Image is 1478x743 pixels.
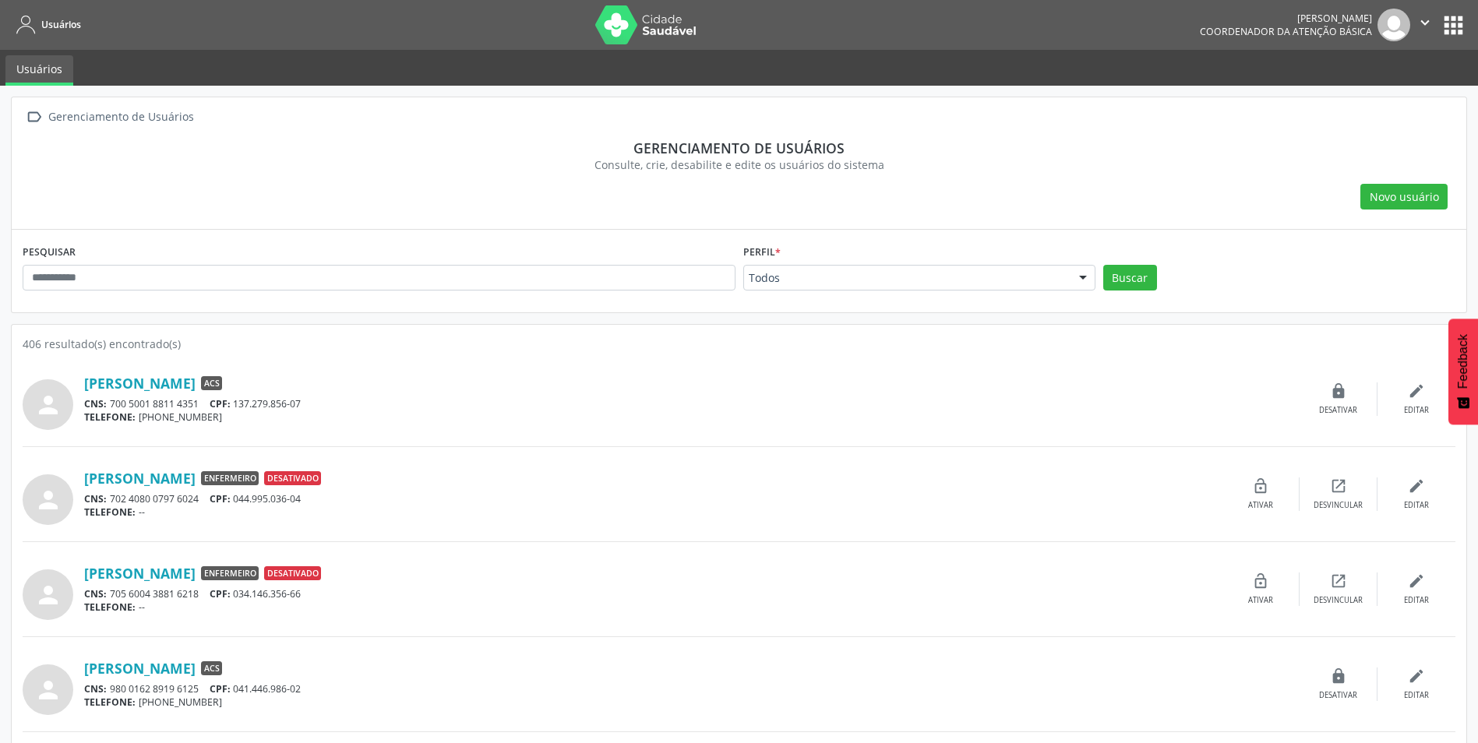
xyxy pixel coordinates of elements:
div: Desvincular [1314,500,1363,511]
i: open_in_new [1330,572,1347,590]
i: edit [1408,477,1425,495]
span: Enfermeiro [201,566,259,580]
div: 406 resultado(s) encontrado(s) [23,336,1455,352]
a: Usuários [11,12,81,37]
i: person [34,581,62,609]
span: Feedback [1456,334,1470,389]
div: 980 0162 8919 6125 041.446.986-02 [84,682,1300,695]
i: lock [1330,667,1347,685]
i: edit [1408,667,1425,685]
div: -- [84,505,1222,519]
span: Desativado [264,471,321,485]
span: Desativado [264,566,321,580]
span: TELEFONE: [84,410,136,424]
div: -- [84,600,1222,614]
div: Desativar [1319,405,1357,416]
div: Editar [1404,690,1429,701]
span: TELEFONE: [84,505,136,519]
span: CPF: [210,682,231,695]
a:  Gerenciamento de Usuários [23,106,196,129]
div: Gerenciamento de usuários [34,139,1444,157]
i: lock [1330,382,1347,400]
div: Editar [1404,500,1429,511]
button:  [1410,9,1440,41]
div: [PHONE_NUMBER] [84,410,1300,424]
i: edit [1408,382,1425,400]
div: Desvincular [1314,595,1363,606]
span: CPF: [210,397,231,410]
i: edit [1408,572,1425,590]
i: lock_open [1252,477,1269,495]
button: Buscar [1103,265,1157,291]
img: img [1377,9,1410,41]
span: TELEFONE: [84,600,136,614]
span: CNS: [84,682,107,695]
i:  [1416,14,1434,31]
span: CPF: [210,587,231,600]
button: Feedback - Mostrar pesquisa [1448,319,1478,424]
span: Enfermeiro [201,471,259,485]
div: 700 5001 8811 4351 137.279.856-07 [84,397,1300,410]
label: PESQUISAR [23,241,76,265]
button: Novo usuário [1360,184,1448,210]
a: Usuários [5,55,73,86]
span: Novo usuário [1370,188,1439,205]
a: [PERSON_NAME] [84,375,196,392]
span: Todos [749,270,1064,286]
span: Coordenador da Atenção Básica [1200,25,1372,38]
div: [PERSON_NAME] [1200,12,1372,25]
a: [PERSON_NAME] [84,470,196,487]
i: open_in_new [1330,477,1347,495]
div: Ativar [1248,500,1273,511]
div: [PHONE_NUMBER] [84,695,1300,709]
span: CNS: [84,492,107,505]
div: Desativar [1319,690,1357,701]
div: Ativar [1248,595,1273,606]
div: 705 6004 3881 6218 034.146.356-66 [84,587,1222,600]
span: CPF: [210,492,231,505]
i: person [34,391,62,419]
i:  [23,106,45,129]
a: [PERSON_NAME] [84,660,196,677]
span: ACS [201,376,222,390]
button: apps [1440,12,1467,39]
span: CNS: [84,587,107,600]
label: Perfil [743,241,781,265]
i: lock_open [1252,572,1269,590]
div: Gerenciamento de Usuários [45,106,196,129]
span: CNS: [84,397,107,410]
div: 702 4080 0797 6024 044.995.036-04 [84,492,1222,505]
div: Consulte, crie, desabilite e edite os usuários do sistema [34,157,1444,173]
div: Editar [1404,595,1429,606]
span: Usuários [41,18,81,31]
i: person [34,486,62,514]
div: Editar [1404,405,1429,416]
a: [PERSON_NAME] [84,565,196,582]
span: TELEFONE: [84,695,136,709]
span: ACS [201,661,222,675]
